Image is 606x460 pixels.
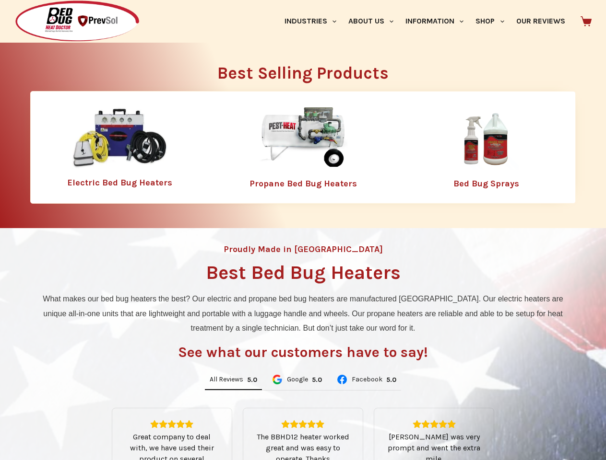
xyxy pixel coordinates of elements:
[206,263,401,282] h1: Best Bed Bug Heaters
[255,420,351,428] div: Rating: 5.0 out of 5
[386,376,396,384] div: Rating: 5.0 out of 5
[386,376,396,384] div: 5.0
[287,376,308,383] span: Google
[224,245,383,253] h4: Proudly Made in [GEOGRAPHIC_DATA]
[250,178,357,189] a: Propane Bed Bug Heaters
[312,376,322,384] div: 5.0
[178,345,428,359] h3: See what our customers have to say!
[247,376,257,384] div: 5.0
[35,292,571,335] p: What makes our bed bug heaters the best? Our electric and propane bed bug heaters are manufacture...
[352,376,382,383] span: Facebook
[67,177,172,188] a: Electric Bed Bug Heaters
[210,376,243,383] span: All Reviews
[8,4,36,33] button: Open LiveChat chat widget
[453,178,519,189] a: Bed Bug Sprays
[247,376,257,384] div: Rating: 5.0 out of 5
[30,65,576,81] h2: Best Selling Products
[312,376,322,384] div: Rating: 5.0 out of 5
[386,420,482,428] div: Rating: 5.0 out of 5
